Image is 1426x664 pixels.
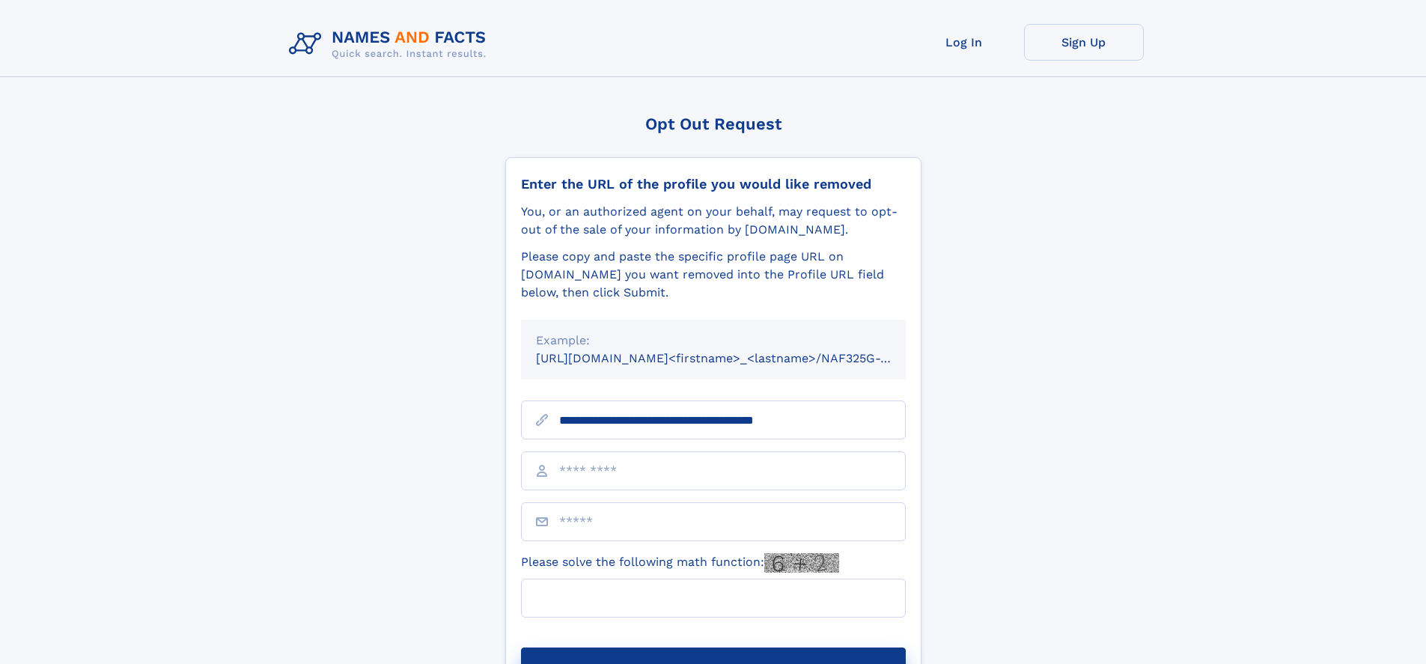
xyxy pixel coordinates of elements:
div: Example: [536,332,891,350]
div: You, or an authorized agent on your behalf, may request to opt-out of the sale of your informatio... [521,203,906,239]
div: Enter the URL of the profile you would like removed [521,176,906,192]
img: Logo Names and Facts [283,24,499,64]
div: Opt Out Request [505,115,921,133]
a: Log In [904,24,1024,61]
a: Sign Up [1024,24,1144,61]
div: Please copy and paste the specific profile page URL on [DOMAIN_NAME] you want removed into the Pr... [521,248,906,302]
small: [URL][DOMAIN_NAME]<firstname>_<lastname>/NAF325G-xxxxxxxx [536,351,934,365]
label: Please solve the following math function: [521,553,839,573]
